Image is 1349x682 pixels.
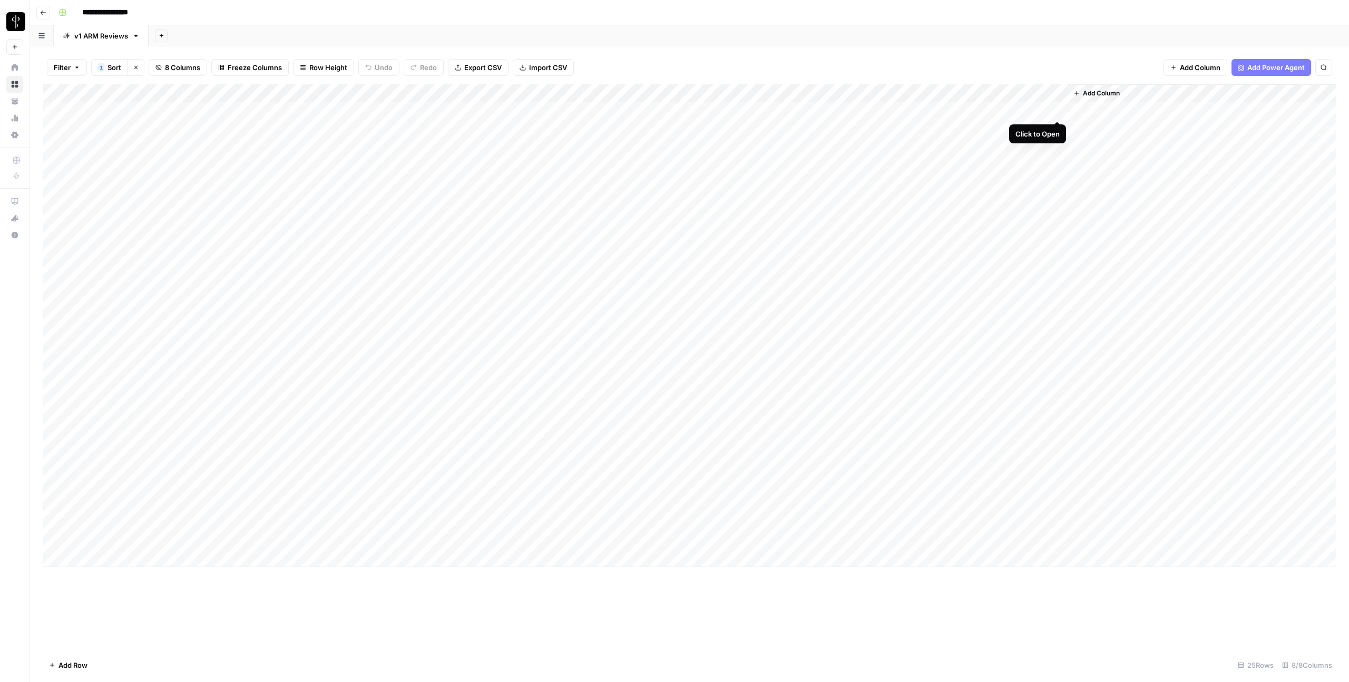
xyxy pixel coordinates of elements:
[107,62,121,73] span: Sort
[1015,129,1060,139] div: Click to Open
[1164,59,1227,76] button: Add Column
[1234,657,1278,674] div: 25 Rows
[420,62,437,73] span: Redo
[6,110,23,126] a: Usage
[6,126,23,143] a: Settings
[47,59,87,76] button: Filter
[529,62,567,73] span: Import CSV
[1180,62,1220,73] span: Add Column
[43,657,94,674] button: Add Row
[100,63,103,72] span: 1
[58,660,87,670] span: Add Row
[91,59,128,76] button: 1Sort
[293,59,354,76] button: Row Height
[54,25,149,46] a: v1 ARM Reviews
[54,62,71,73] span: Filter
[1069,86,1124,100] button: Add Column
[6,12,25,31] img: LP Production Workloads Logo
[375,62,393,73] span: Undo
[309,62,347,73] span: Row Height
[464,62,502,73] span: Export CSV
[1247,62,1305,73] span: Add Power Agent
[513,59,574,76] button: Import CSV
[1231,59,1311,76] button: Add Power Agent
[6,210,23,227] button: What's new?
[228,62,282,73] span: Freeze Columns
[98,63,104,72] div: 1
[6,227,23,243] button: Help + Support
[165,62,200,73] span: 8 Columns
[149,59,207,76] button: 8 Columns
[7,210,23,226] div: What's new?
[448,59,509,76] button: Export CSV
[6,59,23,76] a: Home
[6,193,23,210] a: AirOps Academy
[74,31,128,41] div: v1 ARM Reviews
[1278,657,1336,674] div: 8/8 Columns
[6,76,23,93] a: Browse
[6,8,23,35] button: Workspace: LP Production Workloads
[1083,89,1120,98] span: Add Column
[358,59,399,76] button: Undo
[211,59,289,76] button: Freeze Columns
[6,93,23,110] a: Your Data
[404,59,444,76] button: Redo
